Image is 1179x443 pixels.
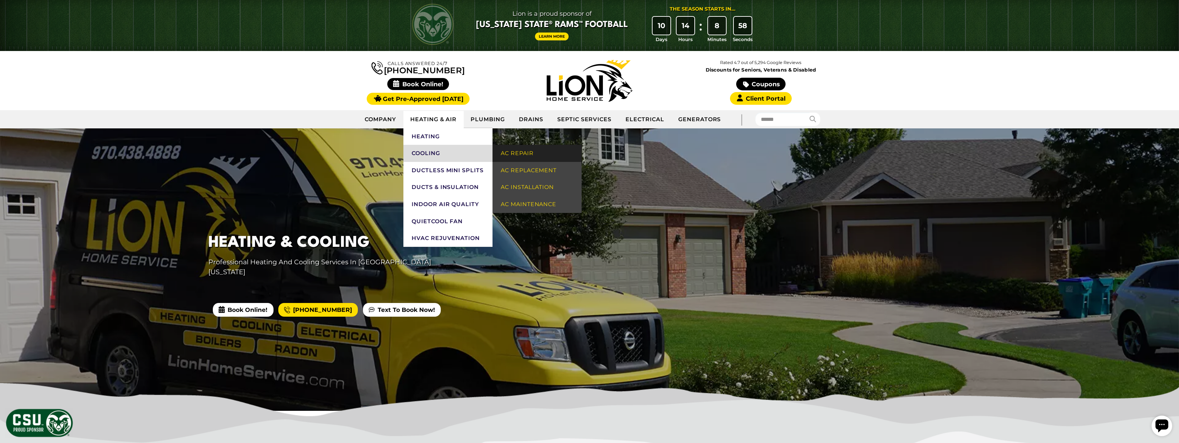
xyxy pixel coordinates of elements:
a: Heating & Air [403,111,464,128]
div: The Season Starts in... [670,5,736,13]
div: 8 [708,17,726,35]
span: Lion is a proud sponsor of [476,8,628,19]
a: AC Maintenance [493,196,582,213]
a: [PHONE_NUMBER] [372,60,465,75]
span: Hours [678,36,693,43]
a: Ductless Mini Splits [403,162,493,179]
span: Book Online! [213,303,273,317]
a: AC Repair [493,145,582,162]
div: | [728,110,755,128]
span: Minutes [707,36,727,43]
div: 14 [677,17,694,35]
a: [PHONE_NUMBER] [278,303,358,317]
a: Plumbing [464,111,512,128]
a: AC Installation [493,179,582,196]
a: Get Pre-Approved [DATE] [367,93,469,105]
a: Company [358,111,403,128]
div: : [697,17,704,43]
a: Generators [671,111,728,128]
a: Coupons [736,78,786,90]
h1: Heating & Cooling [208,231,458,254]
a: Learn More [535,33,569,40]
a: Cooling [403,145,493,162]
div: 58 [734,17,752,35]
img: CSU Sponsor Badge [5,408,74,438]
p: Rated 4.7 out of 5,294 Google Reviews [675,59,847,66]
a: Heating [403,128,493,145]
a: Ducts & Insulation [403,179,493,196]
span: Discounts for Seniors, Veterans & Disabled [677,67,845,72]
a: Drains [512,111,550,128]
a: Indoor Air Quality [403,196,493,213]
a: QuietCool Fan [403,213,493,230]
a: Text To Book Now! [363,303,441,317]
a: Electrical [619,111,671,128]
img: Lion Home Service [547,60,632,102]
a: AC Replacement [493,162,582,179]
img: CSU Rams logo [412,4,453,45]
span: [US_STATE] State® Rams™ Football [476,19,628,31]
a: Client Portal [730,92,792,105]
span: Seconds [733,36,753,43]
p: Professional Heating And Cooling Services In [GEOGRAPHIC_DATA][US_STATE] [208,257,458,277]
div: Open chat widget [3,3,23,23]
div: 10 [653,17,670,35]
a: Septic Services [550,111,619,128]
span: Days [656,36,667,43]
span: Book Online! [387,78,449,90]
a: HVAC Rejuvenation [403,230,493,247]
